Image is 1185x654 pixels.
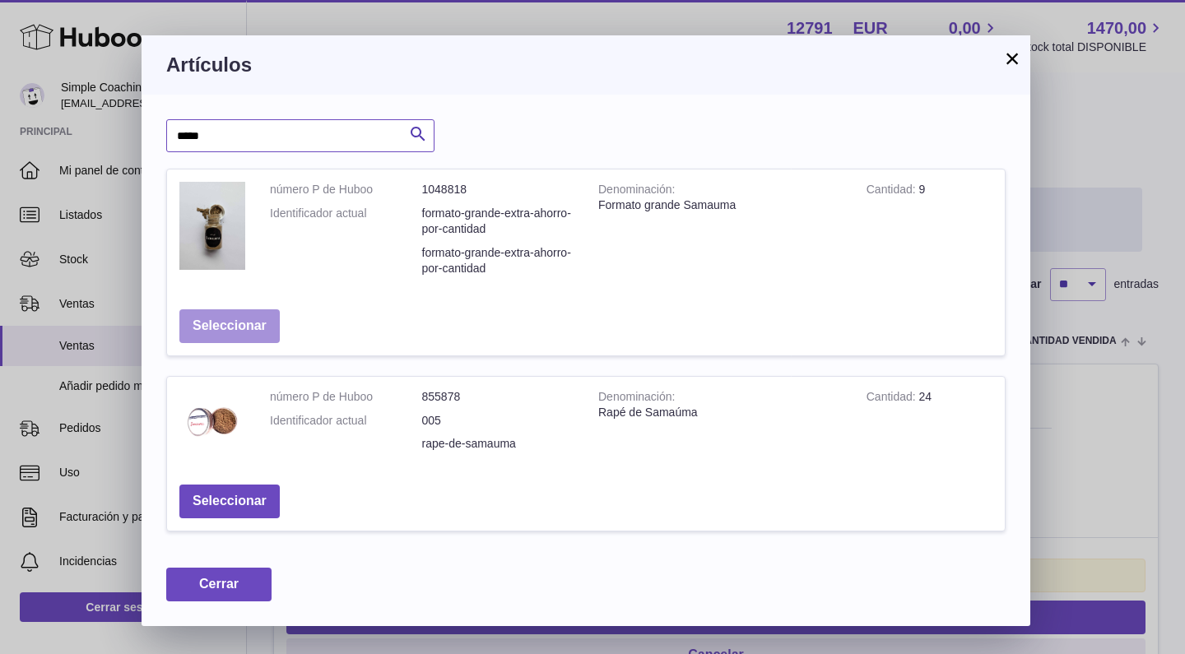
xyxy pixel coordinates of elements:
dt: Identificador actual [270,413,422,429]
img: Formato grande Samauma [179,182,245,269]
div: Formato grande Samauma [598,197,842,213]
dd: rape-de-samauma [422,436,574,452]
img: Rapé de Samaúma [179,389,245,455]
dt: número P de Huboo [270,389,422,405]
td: 9 [854,169,1005,296]
button: Seleccionar [179,309,280,343]
td: 24 [854,377,1005,473]
strong: Cantidad [867,183,919,200]
dt: Identificador actual [270,206,422,237]
dd: 005 [422,413,574,429]
dt: número P de Huboo [270,182,422,197]
div: Rapé de Samaúma [598,405,842,420]
button: Cerrar [166,568,272,601]
span: Cerrar [199,577,239,591]
strong: Cantidad [867,390,919,407]
dd: formato-grande-extra-ahorro-por-cantidad [422,245,574,276]
dd: 1048818 [422,182,574,197]
button: × [1002,49,1022,68]
button: Seleccionar [179,485,280,518]
strong: Denominación [598,183,675,200]
strong: Denominación [598,390,675,407]
h3: Artículos [166,52,1006,78]
dd: formato-grande-extra-ahorro-por-cantidad [422,206,574,237]
dd: 855878 [422,389,574,405]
